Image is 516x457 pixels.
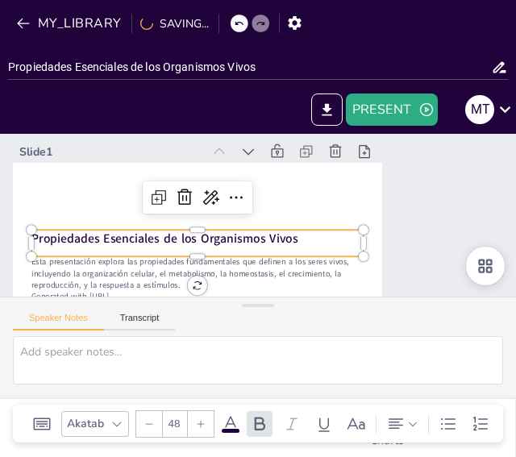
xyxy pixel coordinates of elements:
button: PRESENT [346,93,438,126]
button: Transcript [104,313,176,330]
input: INSERT_TITLE [8,56,491,79]
strong: Propiedades Esenciales de los Organismos Vivos [29,206,296,251]
div: Add ready made slides [97,399,161,457]
p: Generated with [URL] [23,267,355,313]
div: Add a table [419,399,484,457]
button: EXPORT_TO_POWERPOINT [311,93,343,126]
div: Change the overall theme [32,399,97,457]
p: Esta presentación explora las propiedades fundamentales que definen a los seres vivos, incluyendo... [25,232,359,301]
div: M T [465,95,494,124]
div: Add images, graphics, shapes or video [290,399,355,457]
div: Slide 1 [27,119,210,154]
button: MY_LIBRARY [12,10,128,36]
div: Add text boxes [161,399,226,457]
div: SAVING... [140,16,209,31]
button: M T [465,93,494,126]
div: Add charts and graphs [355,399,419,457]
div: Get real-time input from your audience [226,399,290,457]
button: Speaker Notes [13,313,104,330]
div: Akatab [64,413,107,434]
